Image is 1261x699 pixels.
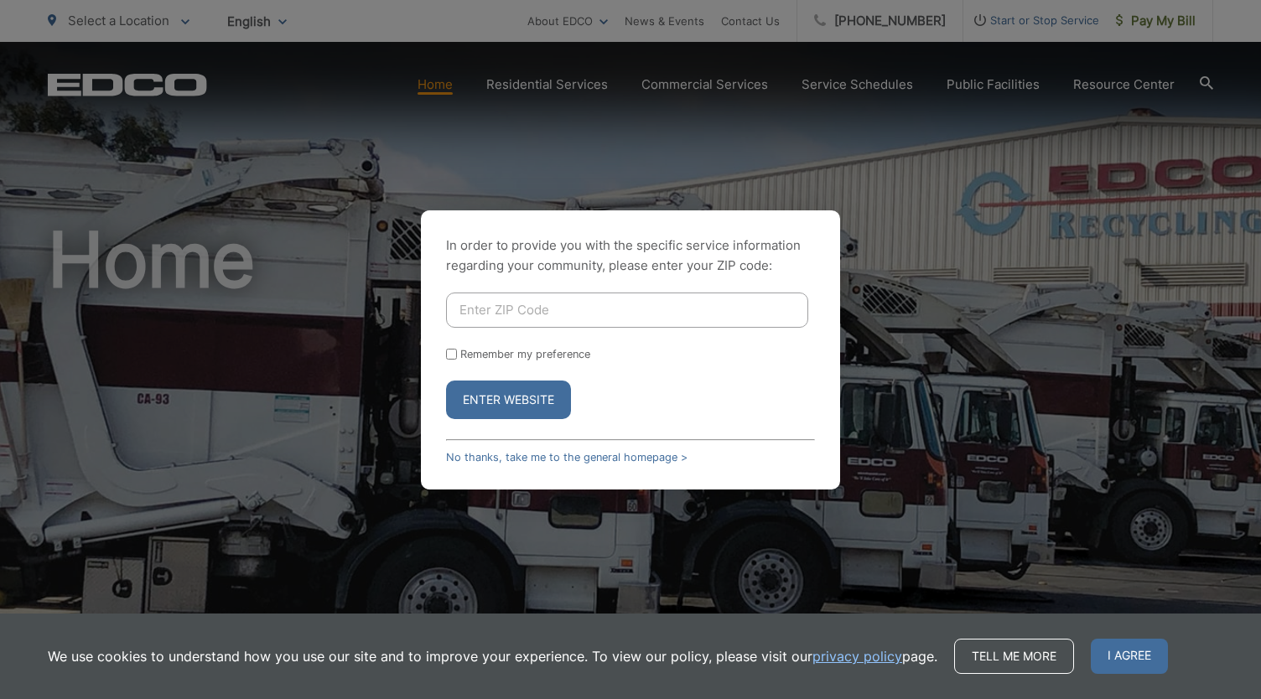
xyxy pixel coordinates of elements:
p: In order to provide you with the specific service information regarding your community, please en... [446,236,815,276]
p: We use cookies to understand how you use our site and to improve your experience. To view our pol... [48,646,937,666]
label: Remember my preference [460,348,590,360]
input: Enter ZIP Code [446,293,808,328]
span: I agree [1091,639,1168,674]
a: privacy policy [812,646,902,666]
a: Tell me more [954,639,1074,674]
a: No thanks, take me to the general homepage > [446,451,688,463]
button: Enter Website [446,381,571,419]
